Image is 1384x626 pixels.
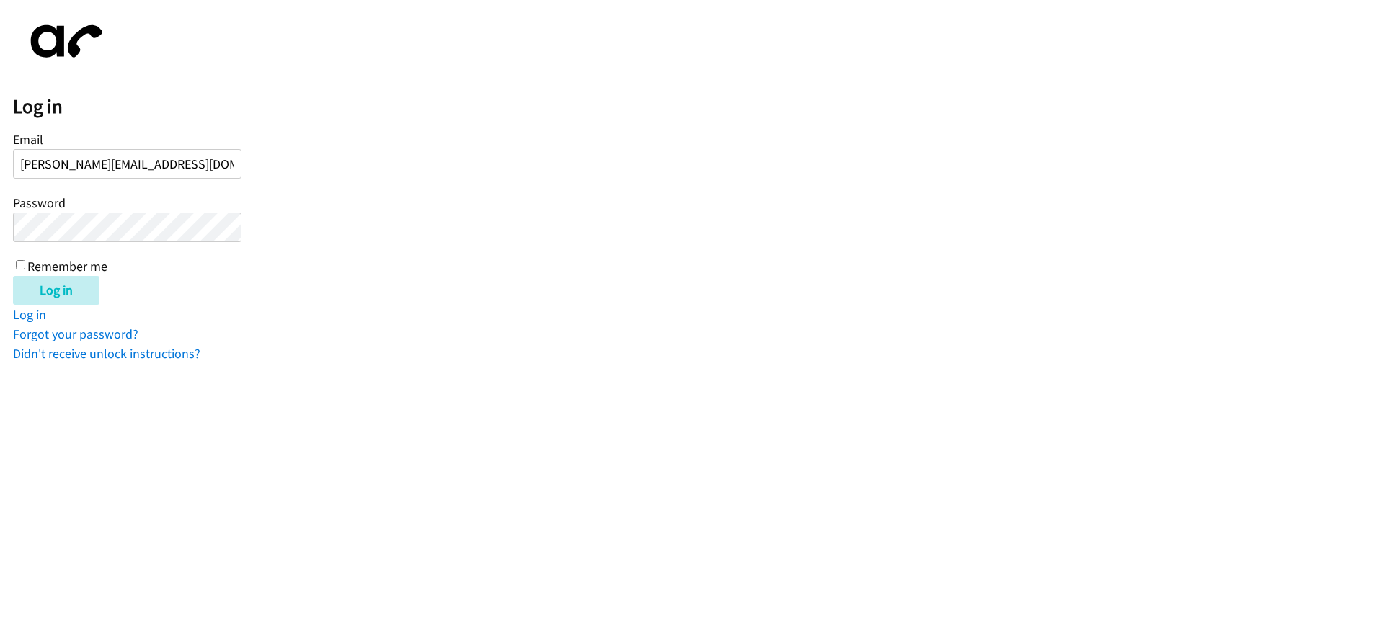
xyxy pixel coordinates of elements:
[13,194,66,211] label: Password
[13,306,46,323] a: Log in
[13,94,1384,119] h2: Log in
[27,258,107,274] label: Remember me
[13,276,99,305] input: Log in
[13,131,43,148] label: Email
[13,13,114,70] img: aphone-8a226864a2ddd6a5e75d1ebefc011f4aa8f32683c2d82f3fb0802fe031f96514.svg
[13,326,138,342] a: Forgot your password?
[13,345,200,362] a: Didn't receive unlock instructions?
